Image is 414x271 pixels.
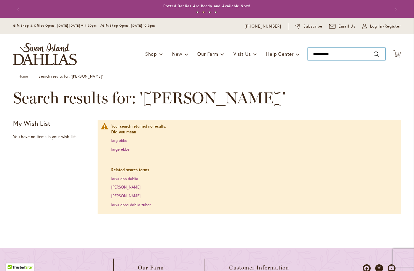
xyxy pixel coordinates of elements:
iframe: Launch Accessibility Center [5,249,22,266]
a: Log In/Register [362,23,401,29]
div: Your search returned no results. [111,124,395,208]
a: larks ebbe dahlia tuber [111,202,151,207]
span: Gift Shop Open - [DATE] 10-3pm [102,24,155,28]
strong: My Wish List [13,119,50,128]
a: Potted Dahlias Are Ready and Available Now! [163,4,251,8]
span: New [172,51,182,57]
span: Our Farm [138,265,164,271]
button: 1 of 4 [196,11,199,13]
dt: Related search terms [111,167,395,173]
span: Gift Shop & Office Open - [DATE]-[DATE] 9-4:30pm / [13,24,102,28]
button: Previous [13,3,25,15]
a: larks ebb dahlia [111,176,138,181]
button: Next [389,3,401,15]
button: 2 of 4 [202,11,205,13]
div: You have no items in your wish list. [13,134,94,140]
span: Visit Us [233,51,251,57]
a: Home [18,74,28,79]
button: 4 of 4 [215,11,217,13]
span: Subscribe [303,23,322,29]
span: Help Center [266,51,294,57]
a: [PERSON_NAME] [111,193,141,199]
a: Subscribe [295,23,322,29]
button: 3 of 4 [209,11,211,13]
span: Search results for: '[PERSON_NAME]' [13,89,285,107]
a: larg ebbe [111,138,127,143]
strong: Search results for: '[PERSON_NAME]' [38,74,103,79]
dt: Did you mean [111,129,395,135]
a: Email Us [329,23,356,29]
span: Our Farm [197,51,218,57]
span: Shop [145,51,157,57]
span: Log In/Register [370,23,401,29]
a: large ebbe [111,147,129,152]
a: store logo [13,43,77,65]
a: [PERSON_NAME] [111,185,141,190]
span: Customer Information [229,265,289,271]
a: [PHONE_NUMBER] [245,23,281,29]
span: Email Us [339,23,356,29]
